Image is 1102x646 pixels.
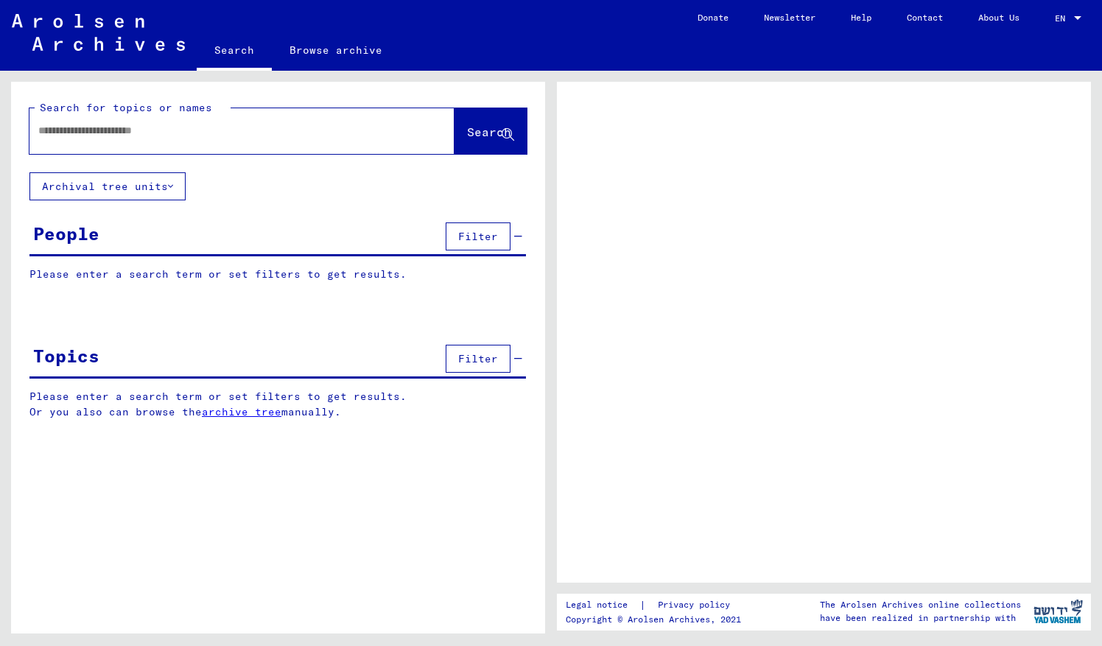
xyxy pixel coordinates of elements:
p: Please enter a search term or set filters to get results. [29,267,526,282]
span: EN [1055,13,1071,24]
p: Please enter a search term or set filters to get results. Or you also can browse the manually. [29,389,527,420]
button: Search [455,108,527,154]
p: The Arolsen Archives online collections [820,598,1021,611]
a: Search [197,32,272,71]
a: Privacy policy [646,597,748,613]
span: Filter [458,230,498,243]
a: Browse archive [272,32,400,68]
button: Filter [446,222,510,250]
div: People [33,220,99,247]
button: Filter [446,345,510,373]
mat-label: Search for topics or names [40,101,212,114]
div: | [566,597,748,613]
div: Topics [33,343,99,369]
button: Archival tree units [29,172,186,200]
img: Arolsen_neg.svg [12,14,185,51]
p: have been realized in partnership with [820,611,1021,625]
a: Legal notice [566,597,639,613]
span: Filter [458,352,498,365]
a: archive tree [202,405,281,418]
span: Search [467,124,511,139]
img: yv_logo.png [1031,593,1086,630]
p: Copyright © Arolsen Archives, 2021 [566,613,748,626]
